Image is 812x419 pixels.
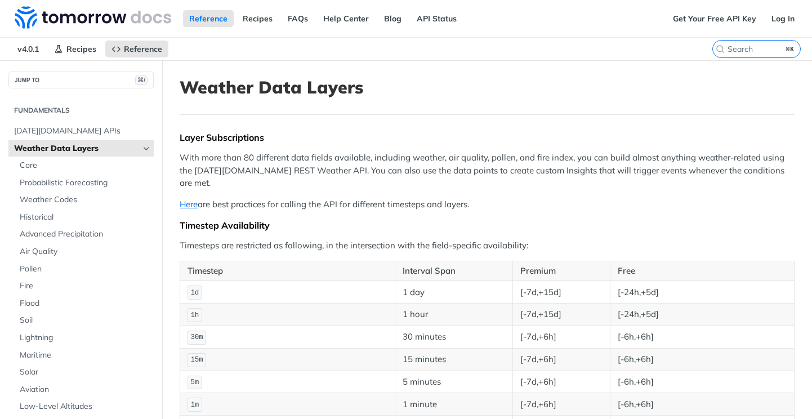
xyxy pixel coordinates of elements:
[14,175,154,191] a: Probabilistic Forecasting
[610,348,794,371] td: [-6h,+6h]
[20,332,151,344] span: Lightning
[610,304,794,326] td: [-24h,+5d]
[14,157,154,174] a: Core
[317,10,375,27] a: Help Center
[14,312,154,329] a: Soil
[395,326,512,349] td: 30 minutes
[20,264,151,275] span: Pollen
[20,280,151,292] span: Fire
[14,226,154,243] a: Advanced Precipitation
[378,10,408,27] a: Blog
[395,371,512,393] td: 5 minutes
[48,41,102,57] a: Recipes
[180,199,198,210] a: Here
[14,381,154,398] a: Aviation
[783,43,797,55] kbd: ⌘K
[610,393,794,416] td: [-6h,+6h]
[180,151,795,190] p: With more than 80 different data fields available, including weather, air quality, pollen, and fi...
[14,398,154,415] a: Low-Level Altitudes
[20,384,151,395] span: Aviation
[14,126,151,137] span: [DATE][DOMAIN_NAME] APIs
[667,10,762,27] a: Get Your Free API Key
[105,41,168,57] a: Reference
[512,326,610,349] td: [-7d,+6h]
[411,10,463,27] a: API Status
[14,364,154,381] a: Solar
[20,229,151,240] span: Advanced Precipitation
[180,220,795,231] div: Timestep Availability
[14,347,154,364] a: Maritime
[20,212,151,223] span: Historical
[20,177,151,189] span: Probabilistic Forecasting
[716,44,725,54] svg: Search
[282,10,314,27] a: FAQs
[191,333,203,341] span: 30m
[14,278,154,295] a: Fire
[14,329,154,346] a: Lightning
[191,356,203,364] span: 15m
[395,348,512,371] td: 15 minutes
[237,10,279,27] a: Recipes
[765,10,801,27] a: Log In
[135,75,148,85] span: ⌘/
[610,371,794,393] td: [-6h,+6h]
[180,198,795,211] p: are best practices for calling the API for different timesteps and layers.
[395,304,512,326] td: 1 hour
[20,401,151,412] span: Low-Level Altitudes
[180,77,795,97] h1: Weather Data Layers
[20,367,151,378] span: Solar
[8,140,154,157] a: Weather Data LayersHide subpages for Weather Data Layers
[183,10,234,27] a: Reference
[512,348,610,371] td: [-7d,+6h]
[180,132,795,143] div: Layer Subscriptions
[180,239,795,252] p: Timesteps are restricted as following, in the intersection with the field-specific availability:
[8,72,154,88] button: JUMP TO⌘/
[66,44,96,54] span: Recipes
[142,144,151,153] button: Hide subpages for Weather Data Layers
[20,315,151,326] span: Soil
[191,378,199,386] span: 5m
[8,105,154,115] h2: Fundamentals
[20,194,151,206] span: Weather Codes
[512,371,610,393] td: [-7d,+6h]
[11,41,45,57] span: v4.0.1
[191,401,199,409] span: 1m
[20,246,151,257] span: Air Quality
[191,289,199,297] span: 1d
[191,311,199,319] span: 1h
[14,191,154,208] a: Weather Codes
[512,393,610,416] td: [-7d,+6h]
[180,261,395,281] th: Timestep
[395,281,512,304] td: 1 day
[14,295,154,312] a: Flood
[610,281,794,304] td: [-24h,+5d]
[15,6,171,29] img: Tomorrow.io Weather API Docs
[512,281,610,304] td: [-7d,+15d]
[8,123,154,140] a: [DATE][DOMAIN_NAME] APIs
[610,326,794,349] td: [-6h,+6h]
[14,143,139,154] span: Weather Data Layers
[14,261,154,278] a: Pollen
[512,304,610,326] td: [-7d,+15d]
[20,350,151,361] span: Maritime
[20,298,151,309] span: Flood
[14,209,154,226] a: Historical
[395,261,512,281] th: Interval Span
[20,160,151,171] span: Core
[14,243,154,260] a: Air Quality
[124,44,162,54] span: Reference
[512,261,610,281] th: Premium
[610,261,794,281] th: Free
[395,393,512,416] td: 1 minute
